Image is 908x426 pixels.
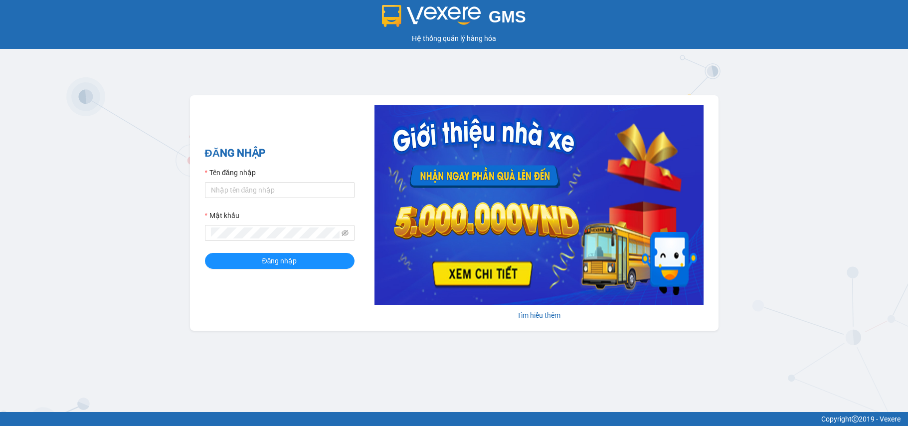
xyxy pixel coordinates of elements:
[205,145,355,162] h2: ĐĂNG NHẬP
[382,15,526,23] a: GMS
[7,414,901,425] div: Copyright 2019 - Vexere
[342,229,349,236] span: eye-invisible
[374,105,704,305] img: banner-0
[374,310,704,321] div: Tìm hiểu thêm
[262,255,297,266] span: Đăng nhập
[852,416,859,423] span: copyright
[489,7,526,26] span: GMS
[205,253,355,269] button: Đăng nhập
[205,167,256,178] label: Tên đăng nhập
[2,33,906,44] div: Hệ thống quản lý hàng hóa
[382,5,481,27] img: logo 2
[211,227,340,238] input: Mật khẩu
[205,182,355,198] input: Tên đăng nhập
[205,210,239,221] label: Mật khẩu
